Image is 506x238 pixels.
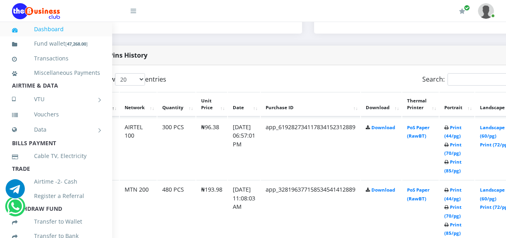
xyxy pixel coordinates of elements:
[228,92,260,117] th: Date: activate to sort column ascending
[12,172,100,191] a: Airtime -2- Cash
[12,49,100,68] a: Transactions
[93,51,147,60] strong: Bulk Pins History
[120,118,157,180] td: AIRTEL 100
[371,187,395,193] a: Download
[439,92,474,117] th: Portrait: activate to sort column ascending
[157,92,196,117] th: Quantity: activate to sort column ascending
[157,118,196,180] td: 300 PCS
[120,92,157,117] th: Network: activate to sort column ascending
[7,203,23,216] a: Chat for support
[459,8,465,14] i: Renew/Upgrade Subscription
[407,124,429,139] a: PoS Paper (RawBT)
[12,187,100,205] a: Register a Referral
[12,120,100,140] a: Data
[478,3,494,19] img: User
[12,89,100,109] a: VTU
[12,147,100,165] a: Cable TV, Electricity
[464,5,470,11] span: Renew/Upgrade Subscription
[196,92,227,117] th: Unit Price: activate to sort column ascending
[115,73,145,86] select: Showentries
[12,105,100,124] a: Vouchers
[371,124,395,130] a: Download
[261,118,360,180] td: app_619282734117834152312889
[65,41,88,47] small: [ ]
[12,212,100,231] a: Transfer to Wallet
[261,92,360,117] th: Purchase ID: activate to sort column ascending
[480,124,505,139] a: Landscape (60/pg)
[444,159,462,174] a: Print (85/pg)
[361,92,401,117] th: Download: activate to sort column ascending
[444,187,462,202] a: Print (44/pg)
[402,92,439,117] th: Thermal Printer: activate to sort column ascending
[12,64,100,82] a: Miscellaneous Payments
[228,118,260,180] td: [DATE] 06:57:01 PM
[99,73,166,86] label: Show entries
[6,185,25,198] a: Chat for support
[444,124,462,139] a: Print (44/pg)
[196,118,227,180] td: ₦96.38
[444,142,462,156] a: Print (70/pg)
[444,204,462,219] a: Print (70/pg)
[480,187,505,202] a: Landscape (60/pg)
[444,222,462,236] a: Print (85/pg)
[67,41,86,47] b: 47,268.00
[12,3,60,19] img: Logo
[407,187,429,202] a: PoS Paper (RawBT)
[12,34,100,53] a: Fund wallet[47,268.00]
[12,20,100,38] a: Dashboard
